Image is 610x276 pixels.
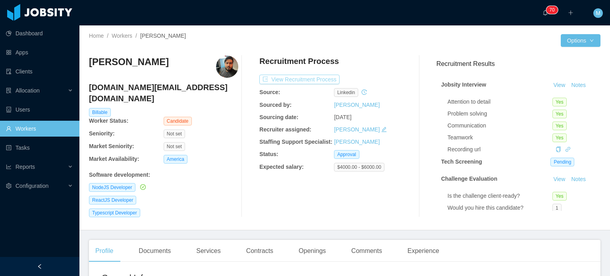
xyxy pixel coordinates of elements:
div: Services [190,240,227,262]
div: Attention to detail [448,98,552,106]
a: [PERSON_NAME] [334,126,380,133]
i: icon: bell [542,10,548,15]
b: Market Availability: [89,156,139,162]
b: Seniority: [89,130,115,137]
span: Approval [334,150,359,159]
b: Staffing Support Specialist: [259,139,332,145]
span: NodeJS Developer [89,183,135,192]
span: Candidate [164,117,192,125]
b: Software development : [89,172,150,178]
div: Contracts [240,240,280,262]
div: Profile [89,240,120,262]
a: [PERSON_NAME] [334,139,380,145]
h3: [PERSON_NAME] [89,56,169,68]
span: Not set [164,129,185,138]
span: 1 [552,204,562,212]
div: Communication [448,122,552,130]
span: Pending [550,158,574,166]
a: icon: auditClients [6,64,73,79]
span: Not set [164,142,185,151]
i: icon: solution [6,88,12,93]
span: Yes [552,122,567,130]
div: Experience [401,240,446,262]
b: Market Seniority: [89,143,134,149]
span: [PERSON_NAME] [140,33,186,39]
a: [PERSON_NAME] [334,102,380,108]
i: icon: history [361,89,367,95]
b: Sourced by: [259,102,291,108]
strong: Jobsity Interview [441,81,486,88]
div: Copy [556,145,561,154]
span: Configuration [15,183,48,189]
a: View [550,82,568,88]
a: icon: profileTasks [6,140,73,156]
i: icon: copy [556,147,561,152]
h4: [DOMAIN_NAME][EMAIL_ADDRESS][DOMAIN_NAME] [89,82,238,104]
a: icon: link [565,146,571,152]
div: Documents [132,240,177,262]
b: Sourcing date: [259,114,298,120]
span: Typescript Developer [89,208,140,217]
i: icon: setting [6,183,12,189]
a: View [550,176,568,182]
span: [DATE] [334,114,351,120]
span: linkedin [334,88,358,97]
i: icon: line-chart [6,164,12,170]
a: icon: exportView Recruitment Process [259,76,340,83]
div: Is the challenge client-ready? [448,192,552,200]
span: Yes [552,110,567,118]
div: Problem solving [448,110,552,118]
button: Notes [568,175,589,184]
span: / [135,33,137,39]
span: M [596,8,600,18]
a: icon: userWorkers [6,121,73,137]
a: icon: appstoreApps [6,44,73,60]
div: Openings [292,240,332,262]
div: Would you hire this candidate? [448,204,552,212]
i: icon: check-circle [140,184,146,190]
b: Source: [259,89,280,95]
span: ReactJS Developer [89,196,136,205]
span: Yes [552,133,567,142]
span: Yes [552,98,567,106]
a: icon: robotUsers [6,102,73,118]
p: 7 [549,6,552,14]
i: icon: edit [381,127,387,132]
span: Billable [89,108,111,117]
b: Worker Status: [89,118,128,124]
i: icon: link [565,147,571,152]
h3: Recruitment Results [436,59,600,69]
button: Notes [568,81,589,90]
strong: Tech Screening [441,158,482,165]
button: Optionsicon: down [561,34,600,47]
div: Comments [345,240,388,262]
a: icon: check-circle [139,184,146,190]
span: America [164,155,187,164]
span: Yes [552,192,567,201]
b: Recruiter assigned: [259,126,311,133]
span: Allocation [15,87,40,94]
span: $4000.00 - $6000.00 [334,163,384,172]
sup: 70 [546,6,558,14]
a: Workers [112,33,132,39]
span: Reports [15,164,35,170]
p: 0 [552,6,555,14]
div: Teamwork [448,133,552,142]
img: ef70dbc4-9608-4366-9003-19cf53d0c854_68de923d228b6-400w.png [216,56,238,78]
strong: Challenge Evaluation [441,176,498,182]
h4: Recruitment Process [259,56,339,67]
b: Expected salary: [259,164,303,170]
button: icon: exportView Recruitment Process [259,75,340,84]
i: icon: plus [568,10,573,15]
a: Home [89,33,104,39]
b: Status: [259,151,278,157]
span: / [107,33,108,39]
a: icon: pie-chartDashboard [6,25,73,41]
div: Recording url [448,145,552,154]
